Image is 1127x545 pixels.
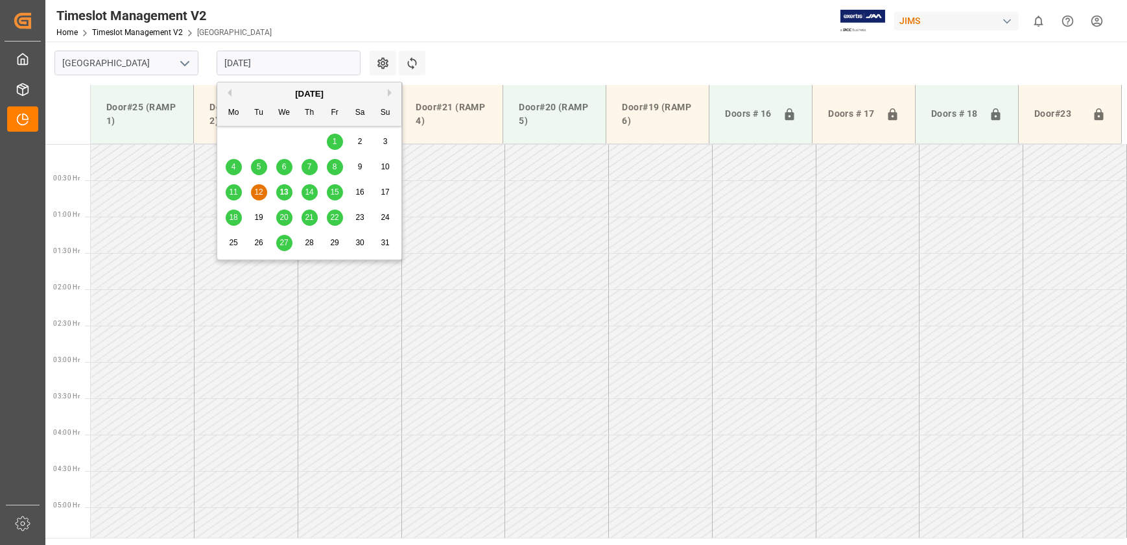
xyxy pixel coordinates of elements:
span: 00:30 Hr [53,175,80,182]
div: Choose Friday, August 22nd, 2025 [327,210,343,226]
a: Home [56,28,78,37]
div: Mo [226,105,242,121]
input: Type to search/select [54,51,198,75]
span: 30 [355,238,364,247]
div: Choose Tuesday, August 5th, 2025 [251,159,267,175]
span: 01:30 Hr [53,247,80,254]
div: Choose Saturday, August 30th, 2025 [352,235,368,251]
div: Choose Friday, August 15th, 2025 [327,184,343,200]
div: Choose Sunday, August 31st, 2025 [377,235,394,251]
span: 19 [254,213,263,222]
div: Choose Wednesday, August 20th, 2025 [276,210,292,226]
span: 22 [330,213,338,222]
div: Choose Sunday, August 17th, 2025 [377,184,394,200]
div: Choose Wednesday, August 13th, 2025 [276,184,292,200]
div: [DATE] [217,88,401,101]
span: 23 [355,213,364,222]
div: Choose Monday, August 18th, 2025 [226,210,242,226]
span: 04:30 Hr [53,465,80,472]
div: Th [302,105,318,121]
div: Choose Friday, August 29th, 2025 [327,235,343,251]
div: Choose Monday, August 11th, 2025 [226,184,242,200]
div: We [276,105,292,121]
div: Choose Monday, August 25th, 2025 [226,235,242,251]
div: Choose Sunday, August 3rd, 2025 [377,134,394,150]
span: 6 [282,162,287,171]
span: 27 [279,238,288,247]
span: 02:30 Hr [53,320,80,327]
span: 13 [279,188,288,197]
div: Door#25 (RAMP 1) [101,95,183,133]
span: 5 [257,162,261,171]
span: 4 [231,162,236,171]
span: 3 [383,137,388,146]
span: 11 [229,188,237,197]
span: 05:00 Hr [53,502,80,509]
div: Choose Saturday, August 2nd, 2025 [352,134,368,150]
input: DD.MM.YYYY [217,51,361,75]
span: 31 [381,238,389,247]
span: 12 [254,188,263,197]
button: Next Month [388,89,396,97]
div: Door#23 [1029,102,1087,127]
span: 21 [305,213,313,222]
div: Choose Thursday, August 7th, 2025 [302,159,318,175]
span: 16 [355,188,364,197]
span: 14 [305,188,313,197]
div: Fr [327,105,343,121]
button: show 0 new notifications [1024,6,1053,36]
div: Choose Tuesday, August 12th, 2025 [251,184,267,200]
div: Doors # 17 [823,102,881,127]
div: Choose Tuesday, August 26th, 2025 [251,235,267,251]
div: Tu [251,105,267,121]
div: Choose Monday, August 4th, 2025 [226,159,242,175]
span: 15 [330,188,338,197]
span: 10 [381,162,389,171]
span: 17 [381,188,389,197]
div: month 2025-08 [221,129,398,256]
button: Help Center [1053,6,1082,36]
div: Choose Wednesday, August 6th, 2025 [276,159,292,175]
div: Door#24 (RAMP 2) [204,95,286,133]
div: Choose Thursday, August 14th, 2025 [302,184,318,200]
span: 02:00 Hr [53,284,80,291]
div: Doors # 16 [720,102,777,127]
span: 18 [229,213,237,222]
button: JIMS [894,8,1024,33]
span: 20 [279,213,288,222]
span: 03:00 Hr [53,356,80,363]
div: Sa [352,105,368,121]
div: Choose Wednesday, August 27th, 2025 [276,235,292,251]
div: Choose Friday, August 1st, 2025 [327,134,343,150]
div: Choose Sunday, August 24th, 2025 [377,210,394,226]
div: Choose Saturday, August 23rd, 2025 [352,210,368,226]
span: 9 [358,162,362,171]
div: Door#21 (RAMP 4) [410,95,492,133]
span: 8 [333,162,337,171]
div: Choose Sunday, August 10th, 2025 [377,159,394,175]
div: Choose Thursday, August 21st, 2025 [302,210,318,226]
div: JIMS [894,12,1019,30]
div: Door#19 (RAMP 6) [617,95,698,133]
a: Timeslot Management V2 [92,28,183,37]
span: 26 [254,238,263,247]
span: 03:30 Hr [53,393,80,400]
img: Exertis%20JAM%20-%20Email%20Logo.jpg_1722504956.jpg [840,10,885,32]
div: Choose Saturday, August 16th, 2025 [352,184,368,200]
div: Doors # 18 [926,102,984,127]
span: 7 [307,162,312,171]
div: Choose Saturday, August 9th, 2025 [352,159,368,175]
span: 1 [333,137,337,146]
span: 24 [381,213,389,222]
div: Choose Thursday, August 28th, 2025 [302,235,318,251]
button: open menu [174,53,194,73]
span: 28 [305,238,313,247]
div: Door#20 (RAMP 5) [514,95,595,133]
span: 01:00 Hr [53,211,80,218]
span: 04:00 Hr [53,429,80,436]
span: 29 [330,238,338,247]
div: Su [377,105,394,121]
span: 25 [229,238,237,247]
span: 2 [358,137,362,146]
div: Choose Tuesday, August 19th, 2025 [251,210,267,226]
